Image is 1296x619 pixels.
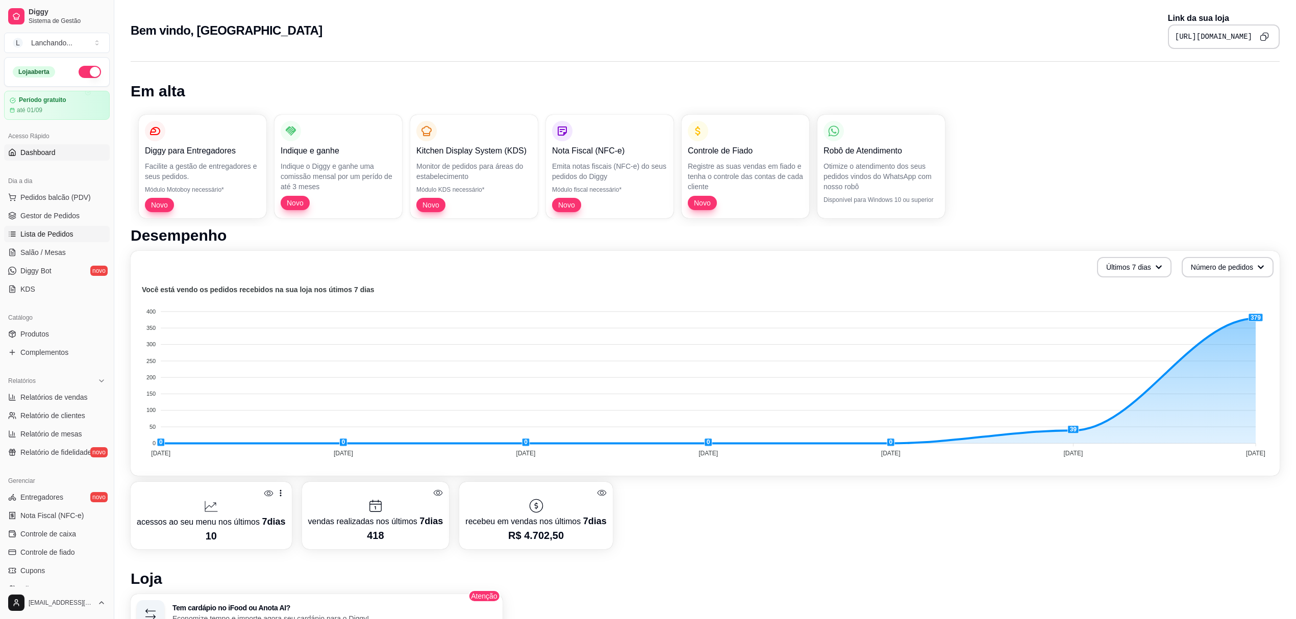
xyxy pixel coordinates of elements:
span: Relatório de fidelidade [20,447,91,457]
button: Robô de AtendimentoOtimize o atendimento dos seus pedidos vindos do WhatsApp com nosso robôDispon... [817,115,945,218]
p: Robô de Atendimento [824,145,939,157]
span: 7 dias [262,517,285,527]
span: Relatórios de vendas [20,392,88,402]
a: Complementos [4,344,110,360]
span: Novo [554,200,579,210]
a: Diggy Botnovo [4,263,110,279]
tspan: 0 [153,440,156,446]
tspan: 200 [146,374,156,380]
p: 418 [308,528,443,543]
a: Entregadoresnovo [4,489,110,505]
article: até 01/09 [17,106,42,114]
p: Emita notas fiscais (NFC-e) do seus pedidos do Diggy [552,161,667,182]
button: Nota Fiscal (NFC-e)Emita notas fiscais (NFC-e) do seus pedidos do DiggyMódulo fiscal necessário*Novo [546,115,674,218]
span: Pedidos balcão (PDV) [20,192,91,202]
text: Você está vendo os pedidos recebidos na sua loja nos útimos 7 dias [142,286,375,294]
span: 7 dias [419,516,443,526]
a: Dashboard [4,144,110,161]
a: Cupons [4,562,110,579]
div: Lanchando ... [31,38,72,48]
p: Nota Fiscal (NFC-e) [552,145,667,157]
a: Relatório de clientes [4,407,110,424]
tspan: [DATE] [1063,450,1083,457]
span: Diggy Bot [20,266,52,276]
a: Controle de caixa [4,526,110,542]
tspan: 50 [149,424,156,430]
tspan: [DATE] [699,450,718,457]
span: Novo [690,198,715,208]
span: Controle de caixa [20,529,76,539]
span: Diggy [29,8,106,17]
p: Kitchen Display System (KDS) [416,145,532,157]
tspan: [DATE] [151,450,170,457]
p: 10 [137,529,286,543]
span: KDS [20,284,35,294]
a: DiggySistema de Gestão [4,4,110,29]
a: Clientes [4,581,110,597]
button: [EMAIL_ADDRESS][DOMAIN_NAME] [4,590,110,615]
h1: Loja [131,570,1280,588]
span: Relatórios [8,377,36,385]
button: Kitchen Display System (KDS)Monitor de pedidos para áreas do estabelecimentoMódulo KDS necessário... [410,115,538,218]
div: Acesso Rápido [4,128,110,144]
button: Diggy para EntregadoresFacilite a gestão de entregadores e seus pedidos.Módulo Motoboy necessário... [139,115,266,218]
a: Salão / Mesas [4,244,110,261]
a: Relatório de mesas [4,426,110,442]
span: Salão / Mesas [20,247,66,257]
span: Relatório de clientes [20,410,85,421]
span: Controle de fiado [20,547,75,557]
p: Indique o Diggy e ganhe uma comissão mensal por um perído de até 3 meses [281,161,396,192]
p: Monitor de pedidos para áreas do estabelecimento [416,161,532,182]
p: Diggy para Entregadores [145,145,260,157]
div: Catálogo [4,310,110,326]
a: Controle de fiado [4,544,110,560]
span: Complementos [20,347,68,357]
span: L [13,38,23,48]
tspan: [DATE] [881,450,901,457]
a: KDS [4,281,110,297]
span: Produtos [20,329,49,339]
a: Gestor de Pedidos [4,208,110,224]
span: Atenção [468,590,500,602]
p: Registre as suas vendas em fiado e tenha o controle das contas de cada cliente [688,161,803,192]
span: Gestor de Pedidos [20,211,80,221]
p: Indique e ganhe [281,145,396,157]
a: Relatórios de vendas [4,389,110,405]
span: Novo [147,200,172,210]
tspan: 100 [146,407,156,413]
button: Alterar Status [79,66,101,78]
h1: Desempenho [131,226,1280,245]
article: Período gratuito [19,96,66,104]
span: Relatório de mesas [20,429,82,439]
tspan: 400 [146,308,156,315]
h3: Tem cardápio no iFood ou Anota AI? [172,604,496,611]
p: Controle de Fiado [688,145,803,157]
pre: [URL][DOMAIN_NAME] [1175,32,1252,42]
tspan: 150 [146,391,156,397]
button: Select a team [4,33,110,53]
a: Produtos [4,326,110,342]
button: Número de pedidos [1182,257,1274,277]
tspan: 250 [146,358,156,364]
a: Período gratuitoaté 01/09 [4,91,110,120]
tspan: 300 [146,341,156,347]
p: Otimize o atendimento dos seus pedidos vindos do WhatsApp com nosso robô [824,161,939,192]
p: vendas realizadas nos últimos [308,514,443,528]
a: Nota Fiscal (NFC-e) [4,507,110,524]
tspan: 350 [146,325,156,331]
p: Disponível para Windows 10 ou superior [824,196,939,204]
span: Clientes [20,584,46,594]
a: Lista de Pedidos [4,226,110,242]
p: acessos ao seu menu nos últimos [137,514,286,529]
button: Copy to clipboard [1256,29,1273,45]
h2: Bem vindo, [GEOGRAPHIC_DATA] [131,22,322,39]
p: Módulo KDS necessário* [416,186,532,194]
h1: Em alta [131,82,1280,100]
button: Pedidos balcão (PDV) [4,189,110,205]
span: 7 dias [583,516,607,526]
span: [EMAIL_ADDRESS][DOMAIN_NAME] [29,599,93,607]
span: Cupons [20,565,45,576]
p: Módulo Motoboy necessário* [145,186,260,194]
button: Controle de FiadoRegistre as suas vendas em fiado e tenha o controle das contas de cada clienteNovo [682,115,809,218]
p: Facilite a gestão de entregadores e seus pedidos. [145,161,260,182]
